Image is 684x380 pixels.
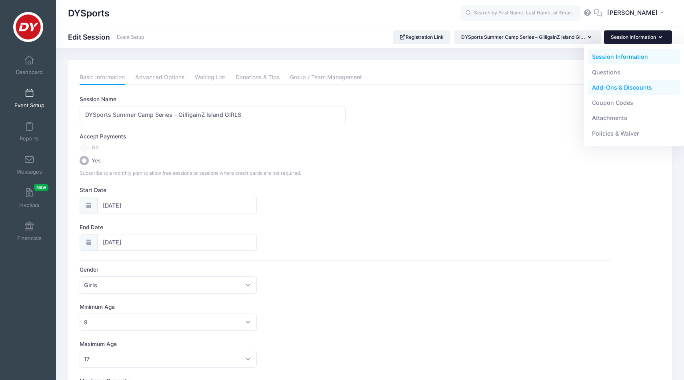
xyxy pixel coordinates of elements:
h1: Edit Session [68,33,144,41]
img: DYSports [13,12,43,42]
span: Subscribe to a monthly plan to allow free sessions or sessions where credit cards are not required. [80,170,301,176]
span: Invoices [19,202,40,208]
a: Financials [10,217,48,245]
span: Messages [16,168,42,175]
span: [PERSON_NAME] [607,8,658,17]
span: 9 [80,314,257,331]
span: Yes [92,157,101,165]
span: 9 [84,318,88,326]
a: Reports [10,118,48,146]
input: Search by First Name, Last Name, or Email... [460,5,580,21]
label: Minimum Age [80,303,345,311]
a: Attachments [588,110,680,126]
a: Coupon Codes [588,95,680,110]
span: Girls [84,281,97,289]
label: Gender [80,266,345,274]
input: Yes [80,156,89,165]
a: Event Setup [117,34,144,40]
a: Event Setup [10,84,48,112]
input: Session Name [80,106,345,123]
label: Start Date [80,186,345,194]
a: Session Information [588,49,680,64]
span: Girls [80,276,257,294]
button: DYSports Summer Camp Series – GilligainZ Island GI... [454,30,601,44]
button: [PERSON_NAME] [602,4,672,22]
span: DYSports Summer Camp Series – GilligainZ Island GI... [461,34,585,40]
label: End Date [80,223,345,231]
span: Financials [17,235,42,242]
div: Session Information [584,44,684,146]
span: 17 [84,355,90,363]
span: No [92,144,99,152]
a: Add-Ons & Discounts [588,80,680,95]
span: 17 [80,351,257,368]
a: Basic Information [80,70,125,85]
a: InvoicesNew [10,184,48,212]
button: Session Information [604,30,672,44]
a: Waiting List [195,70,225,85]
label: Accept Payments [80,132,126,140]
h1: DYSports [68,4,110,22]
label: Maximum Age [80,340,345,348]
a: Donations & Tips [236,70,280,85]
a: Policies & Waiver [588,126,680,141]
span: Event Setup [14,102,44,109]
a: Questions [588,64,680,80]
a: Registration Link [393,30,451,44]
a: Messages [10,151,48,179]
span: Dashboard [16,69,43,76]
label: Session Name [80,95,345,103]
span: Reports [20,135,39,142]
a: Group / Team Management [290,70,362,85]
a: Advanced Options [135,70,184,85]
a: Dashboard [10,51,48,79]
span: New [34,184,48,191]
